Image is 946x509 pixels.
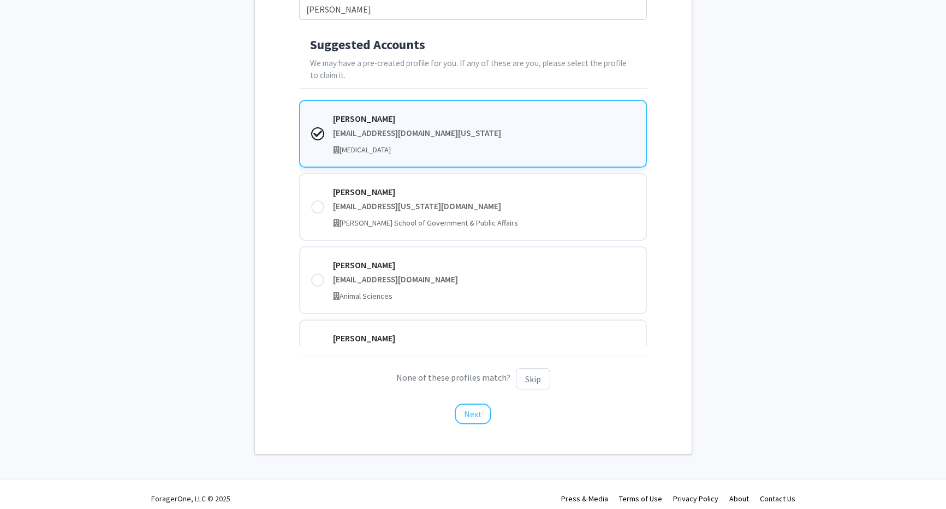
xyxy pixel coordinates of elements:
p: We may have a pre-created profile for you. If any of these are you, please select the profile to ... [310,57,636,82]
div: [PERSON_NAME] [333,332,635,345]
div: [PERSON_NAME] [333,185,635,198]
div: [EMAIL_ADDRESS][DOMAIN_NAME][US_STATE] [333,127,635,140]
a: Press & Media [561,494,608,504]
div: [EMAIL_ADDRESS][US_STATE][DOMAIN_NAME] [333,200,635,213]
a: Contact Us [760,494,795,504]
a: Privacy Policy [673,494,718,504]
div: [EMAIL_ADDRESS][DOMAIN_NAME] [333,274,635,286]
iframe: Chat [8,460,46,501]
div: [PERSON_NAME] [333,112,635,125]
div: [PERSON_NAME] [333,258,635,271]
h4: Suggested Accounts [310,37,636,53]
button: Next [455,404,491,424]
span: Animal Sciences [340,291,392,301]
a: About [729,494,749,504]
button: Skip [516,368,550,389]
span: [MEDICAL_DATA] [340,145,391,155]
span: [PERSON_NAME] School of Government & Public Affairs [340,218,518,228]
p: None of these profiles match? [299,368,647,389]
a: Terms of Use [619,494,662,504]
